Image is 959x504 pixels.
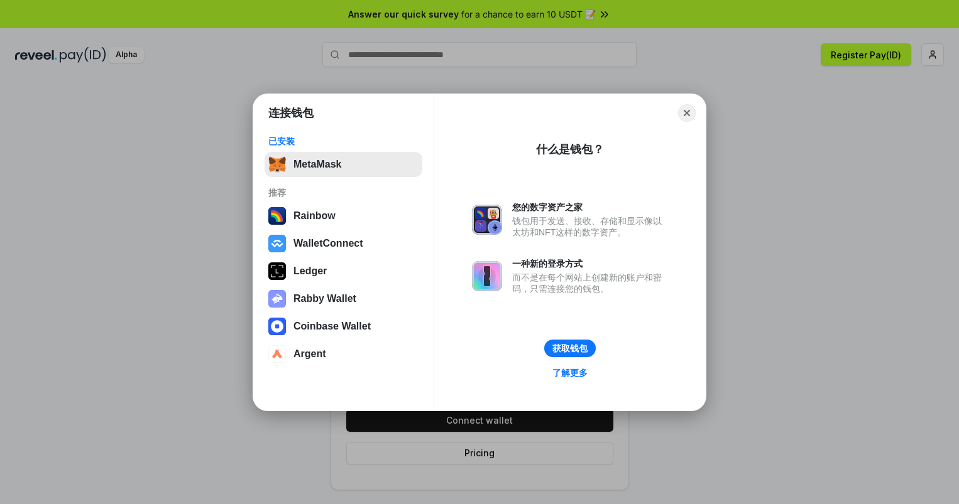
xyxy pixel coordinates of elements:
img: svg+xml,%3Csvg%20width%3D%2228%22%20height%3D%2228%22%20viewBox%3D%220%200%2028%2028%22%20fill%3D... [268,235,286,252]
div: 一种新的登录方式 [512,258,668,269]
img: svg+xml,%3Csvg%20xmlns%3D%22http%3A%2F%2Fwww.w3.org%2F2000%2Fsvg%22%20fill%3D%22none%22%20viewBox... [472,261,502,291]
div: 钱包用于发送、接收、存储和显示像以太坊和NFT这样的数字资产。 [512,215,668,238]
img: svg+xml,%3Csvg%20xmlns%3D%22http%3A%2F%2Fwww.w3.org%2F2000%2Fsvg%22%20fill%3D%22none%22%20viewBox... [268,290,286,308]
button: WalletConnect [265,231,422,256]
div: Coinbase Wallet [293,321,371,332]
button: Rabby Wallet [265,286,422,311]
img: svg+xml,%3Csvg%20xmlns%3D%22http%3A%2F%2Fwww.w3.org%2F2000%2Fsvg%22%20width%3D%2228%22%20height%3... [268,262,286,280]
div: 什么是钱包？ [536,142,604,157]
div: 您的数字资产之家 [512,201,668,213]
button: Close [678,104,696,122]
button: Coinbase Wallet [265,314,422,339]
img: svg+xml,%3Csvg%20width%3D%2228%22%20height%3D%2228%22%20viewBox%3D%220%200%2028%2028%22%20fill%3D... [268,345,286,363]
img: svg+xml,%3Csvg%20fill%3D%22none%22%20height%3D%2233%22%20viewBox%3D%220%200%2035%2033%22%20width%... [268,156,286,173]
img: svg+xml,%3Csvg%20width%3D%2228%22%20height%3D%2228%22%20viewBox%3D%220%200%2028%2028%22%20fill%3D... [268,318,286,335]
div: 推荐 [268,187,419,198]
div: 获取钱包 [552,343,588,354]
div: 已安装 [268,136,419,147]
div: Argent [293,348,326,360]
img: svg+xml,%3Csvg%20xmlns%3D%22http%3A%2F%2Fwww.w3.org%2F2000%2Fsvg%22%20fill%3D%22none%22%20viewBox... [472,205,502,235]
div: 而不是在每个网站上创建新的账户和密码，只需连接您的钱包。 [512,272,668,294]
div: WalletConnect [293,238,363,249]
button: Ledger [265,259,422,284]
div: MetaMask [293,159,341,170]
div: 了解更多 [552,367,588,378]
button: MetaMask [265,152,422,177]
img: svg+xml,%3Csvg%20width%3D%22120%22%20height%3D%22120%22%20viewBox%3D%220%200%20120%20120%22%20fil... [268,207,286,225]
button: 获取钱包 [544,340,596,357]
button: Rainbow [265,203,422,228]
h1: 连接钱包 [268,105,314,121]
div: Rabby Wallet [293,293,356,304]
button: Argent [265,341,422,367]
a: 了解更多 [545,365,595,381]
div: Rainbow [293,210,336,222]
div: Ledger [293,265,327,277]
